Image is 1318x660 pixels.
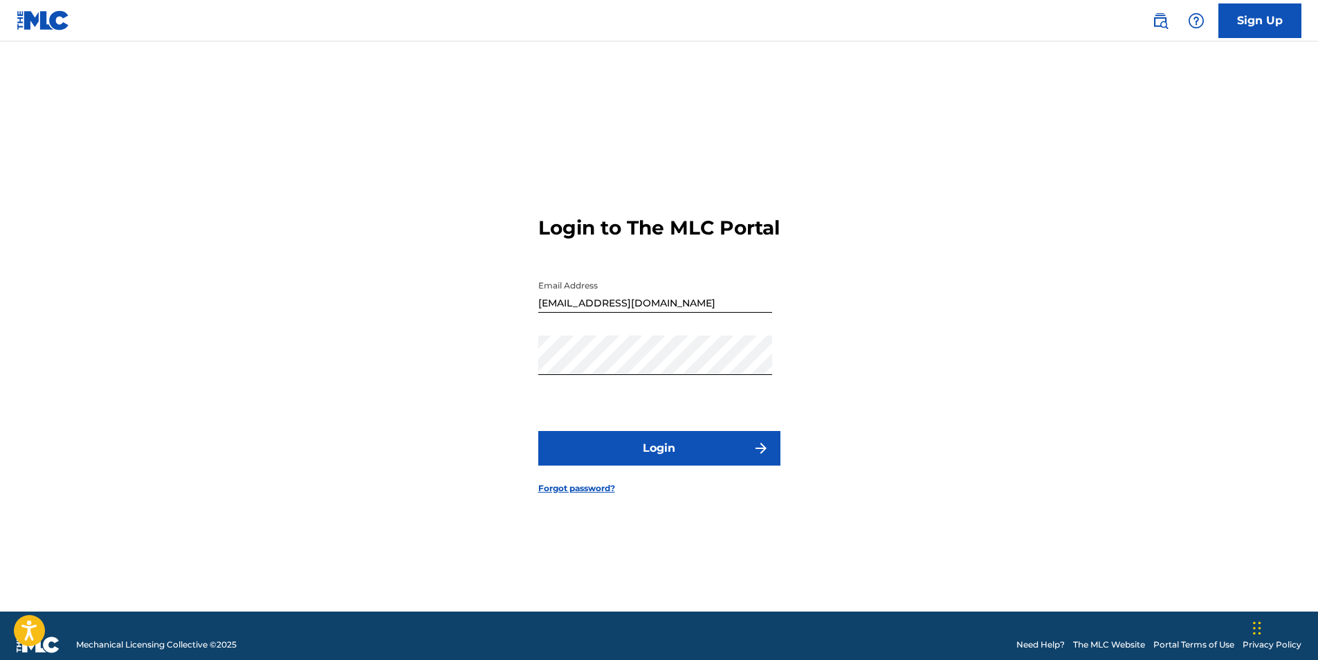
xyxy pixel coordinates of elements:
img: search [1152,12,1169,29]
div: Drag [1253,607,1261,649]
img: MLC Logo [17,10,70,30]
a: Sign Up [1218,3,1301,38]
h3: Login to The MLC Portal [538,216,780,240]
span: Mechanical Licensing Collective © 2025 [76,639,237,651]
a: Portal Terms of Use [1153,639,1234,651]
img: f7272a7cc735f4ea7f67.svg [753,440,769,457]
a: Public Search [1146,7,1174,35]
button: Login [538,431,780,466]
a: Need Help? [1016,639,1065,651]
img: help [1188,12,1205,29]
img: logo [17,636,60,653]
a: The MLC Website [1073,639,1145,651]
a: Forgot password? [538,482,615,495]
iframe: Chat Widget [1249,594,1318,660]
a: Privacy Policy [1243,639,1301,651]
div: Help [1182,7,1210,35]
